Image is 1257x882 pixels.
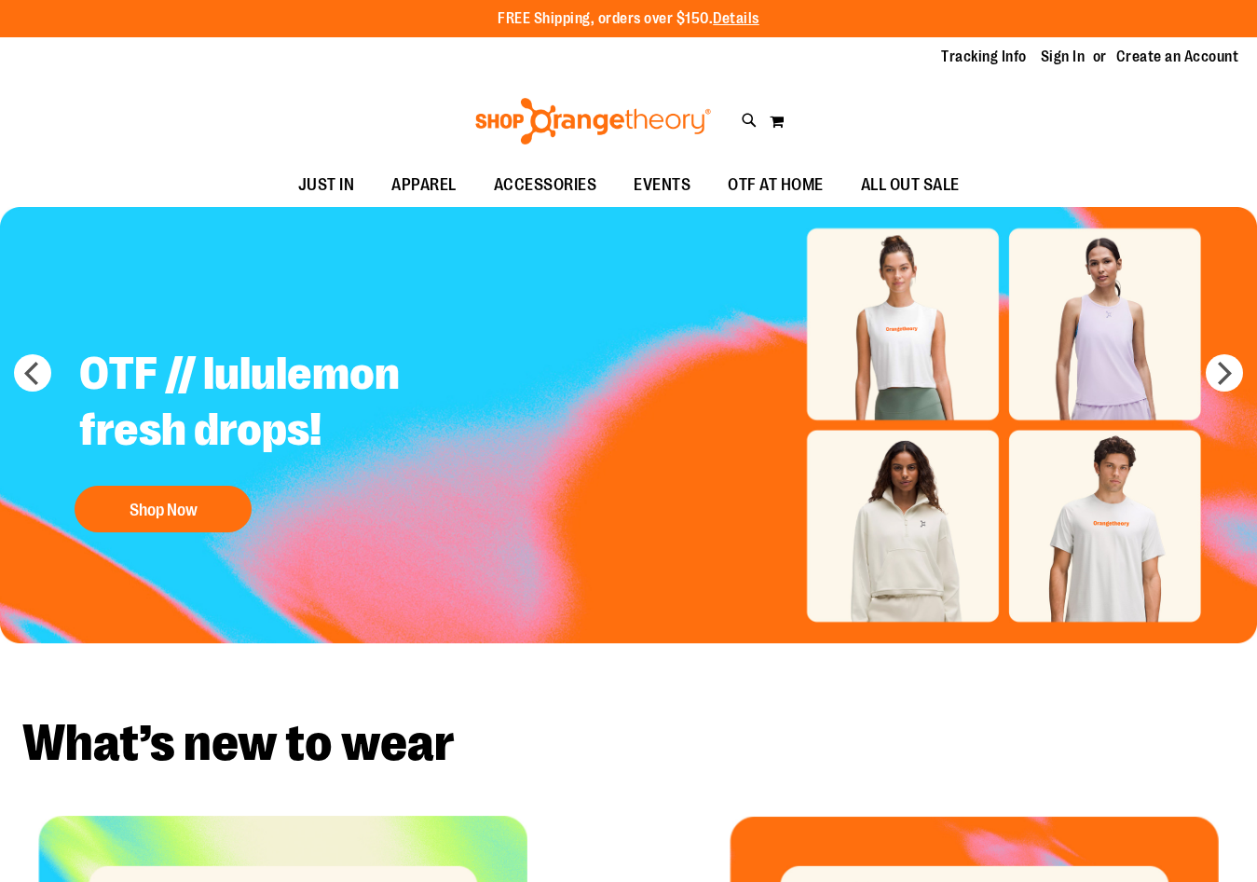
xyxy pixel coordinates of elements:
[472,98,714,145] img: Shop Orangetheory
[65,332,528,542] a: OTF // lululemon fresh drops! Shop Now
[1116,47,1239,67] a: Create an Account
[75,486,252,532] button: Shop Now
[498,8,759,30] p: FREE Shipping, orders over $150.
[1206,354,1243,392] button: next
[22,718,1235,769] h2: What’s new to wear
[713,10,759,27] a: Details
[861,164,960,206] span: ALL OUT SALE
[1041,47,1086,67] a: Sign In
[65,332,528,476] h2: OTF // lululemon fresh drops!
[391,164,457,206] span: APPAREL
[728,164,824,206] span: OTF AT HOME
[298,164,355,206] span: JUST IN
[14,354,51,392] button: prev
[494,164,597,206] span: ACCESSORIES
[941,47,1027,67] a: Tracking Info
[634,164,690,206] span: EVENTS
